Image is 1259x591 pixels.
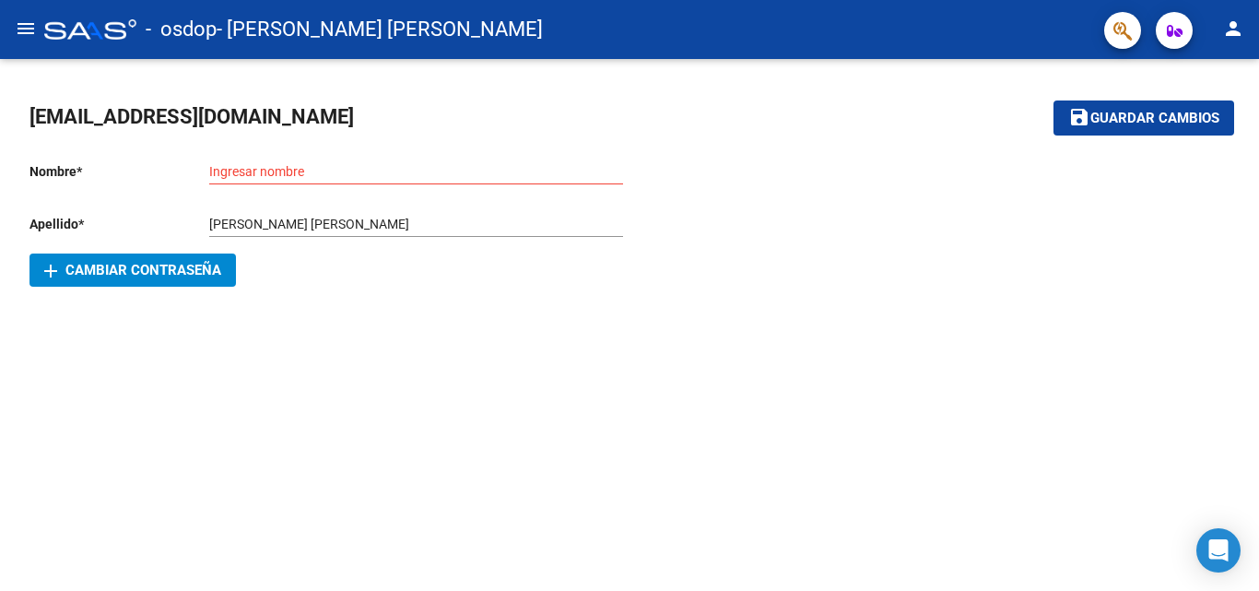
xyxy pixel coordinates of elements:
div: Open Intercom Messenger [1196,528,1241,573]
p: Nombre [29,161,209,182]
button: Cambiar Contraseña [29,254,236,287]
span: Cambiar Contraseña [44,262,221,278]
span: [EMAIL_ADDRESS][DOMAIN_NAME] [29,105,354,128]
button: Guardar cambios [1053,100,1234,135]
span: - [PERSON_NAME] [PERSON_NAME] [217,9,543,50]
span: Guardar cambios [1090,111,1219,127]
span: - osdop [146,9,217,50]
p: Apellido [29,214,209,234]
mat-icon: menu [15,18,37,40]
mat-icon: save [1068,106,1090,128]
mat-icon: person [1222,18,1244,40]
mat-icon: add [40,260,62,282]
